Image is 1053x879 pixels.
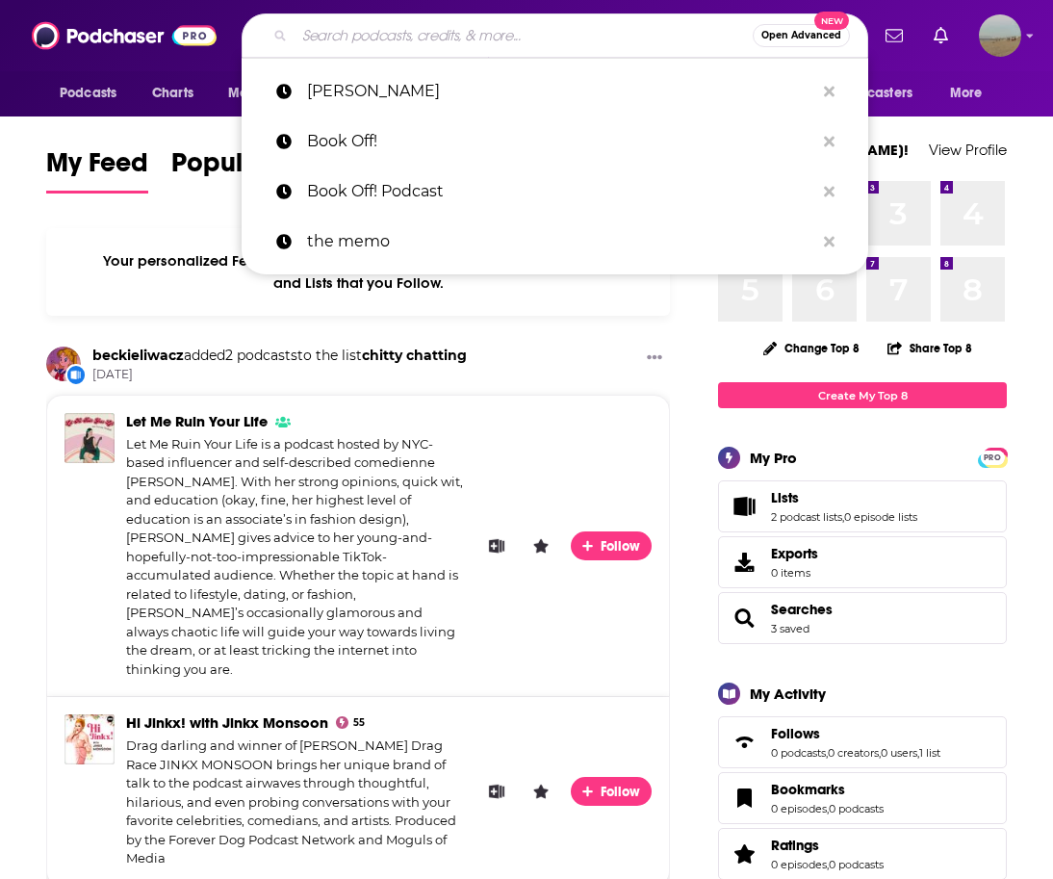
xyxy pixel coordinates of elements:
[92,347,184,364] a: beckieliwacz
[771,489,917,506] a: Lists
[126,435,467,680] div: Let Me Ruin Your Life is a podcast hosted by NYC-based influencer and self-described comedienne [...
[981,451,1004,465] span: PRO
[307,217,814,267] p: the memo
[886,329,973,367] button: Share Top 8
[601,784,642,800] span: Follow
[725,493,763,520] a: Lists
[879,746,881,760] span: ,
[46,228,670,316] div: Your personalized Feed is curated based on the Podcasts, Creators, Users, and Lists that you Follow.
[725,729,763,756] a: Follows
[482,531,511,560] button: Add to List
[126,412,268,430] a: Let Me Ruin Your Life
[152,80,193,107] span: Charts
[979,14,1021,57] img: User Profile
[46,146,148,191] span: My Feed
[929,141,1007,159] a: View Profile
[571,777,652,806] button: Follow
[950,80,983,107] span: More
[771,601,833,618] a: Searches
[826,746,828,760] span: ,
[926,19,956,52] a: Show notifications dropdown
[725,840,763,867] a: Ratings
[242,167,868,217] a: Book Off! Podcast
[718,716,1007,768] span: Follows
[919,746,940,760] a: 1 list
[184,347,297,364] span: added 2 podcasts
[228,80,296,107] span: Monitoring
[725,549,763,576] span: Exports
[881,746,917,760] a: 0 users
[92,367,467,383] span: [DATE]
[725,605,763,632] a: Searches
[771,725,820,742] span: Follows
[979,14,1021,57] span: Logged in as shenderson
[65,364,87,385] div: New List
[829,802,884,815] a: 0 podcasts
[242,217,868,267] a: the memo
[771,746,826,760] a: 0 podcasts
[718,772,1007,824] span: Bookmarks
[771,489,799,506] span: Lists
[771,566,818,580] span: 0 items
[771,802,827,815] a: 0 episodes
[64,413,115,463] img: Let Me Ruin Your Life
[808,75,940,112] button: open menu
[771,781,884,798] a: Bookmarks
[242,116,868,167] a: Book Off!
[844,510,917,524] a: 0 episode lists
[126,713,328,732] a: Hi Jinkx! with Jinkx Monsoon
[718,592,1007,644] span: Searches
[307,116,814,167] p: Book Off!
[307,167,814,217] p: Book Off! Podcast
[353,719,365,727] span: 55
[752,336,871,360] button: Change Top 8
[46,347,81,381] img: beckieliwacz
[725,785,763,812] a: Bookmarks
[46,75,141,112] button: open menu
[771,545,818,562] span: Exports
[140,75,205,112] a: Charts
[126,737,467,868] div: Drag darling and winner of [PERSON_NAME] Drag Race JINKX MONSOON brings her unique brand of talk ...
[32,17,217,54] img: Podchaser - Follow, Share and Rate Podcasts
[771,858,827,871] a: 0 episodes
[92,347,467,365] h3: to the list
[242,66,868,116] a: [PERSON_NAME]
[718,382,1007,408] a: Create My Top 8
[827,802,829,815] span: ,
[307,66,814,116] p: monica lewinsky
[981,450,1004,464] a: PRO
[171,146,335,194] a: Popular Feed
[827,858,829,871] span: ,
[362,347,467,364] a: chitty chatting
[601,538,642,555] span: Follow
[771,725,940,742] a: Follows
[639,347,670,371] button: Show More Button
[64,714,115,764] img: Hi Jinkx! with Jinkx Monsoon
[60,80,116,107] span: Podcasts
[878,19,911,52] a: Show notifications dropdown
[482,777,511,806] button: Add to List
[215,75,321,112] button: open menu
[753,24,850,47] button: Open AdvancedNew
[242,13,868,58] div: Search podcasts, credits, & more...
[771,510,842,524] a: 2 podcast lists
[295,20,753,51] input: Search podcasts, credits, & more...
[937,75,1007,112] button: open menu
[829,858,884,871] a: 0 podcasts
[979,14,1021,57] button: Show profile menu
[771,837,884,854] a: Ratings
[750,449,797,467] div: My Pro
[750,685,826,703] div: My Activity
[526,777,555,806] button: Leave a Rating
[171,146,335,191] span: Popular Feed
[771,622,809,635] a: 3 saved
[761,31,841,40] span: Open Advanced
